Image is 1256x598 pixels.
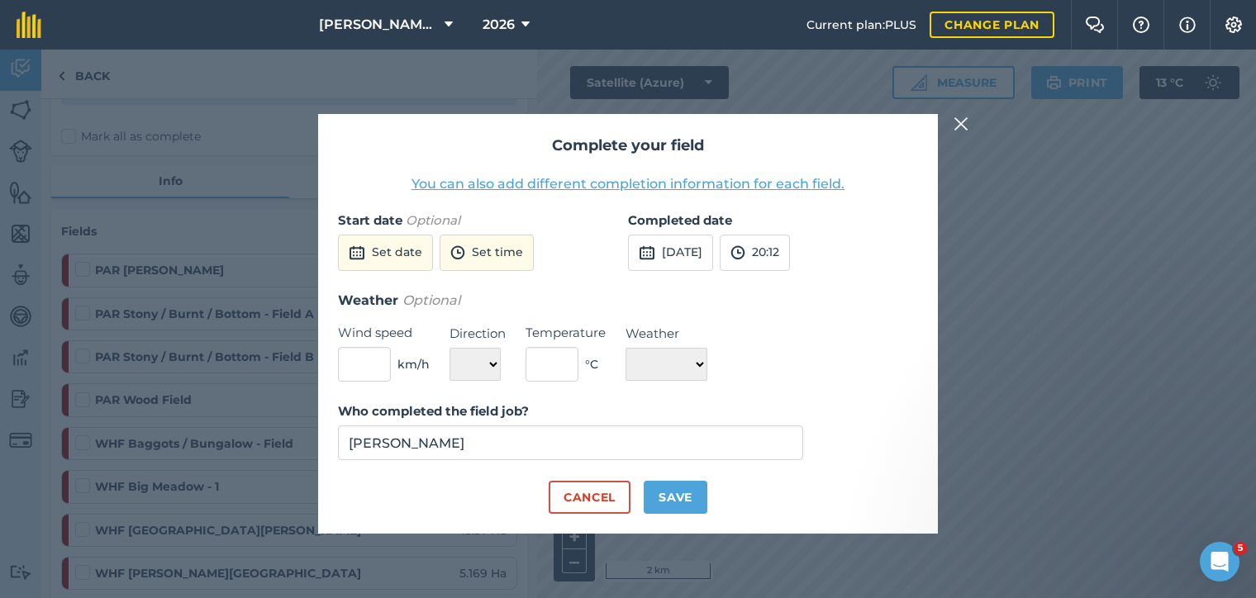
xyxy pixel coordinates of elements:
[1224,17,1244,33] img: A cog icon
[402,292,460,308] em: Optional
[628,212,732,228] strong: Completed date
[806,16,916,34] span: Current plan : PLUS
[1085,17,1105,33] img: Two speech bubbles overlapping with the left bubble in the forefront
[338,403,529,419] strong: Who completed the field job?
[483,15,515,35] span: 2026
[526,323,606,343] label: Temperature
[954,114,968,134] img: svg+xml;base64,PHN2ZyB4bWxucz0iaHR0cDovL3d3dy53My5vcmcvMjAwMC9zdmciIHdpZHRoPSIyMiIgaGVpZ2h0PSIzMC...
[338,290,918,311] h3: Weather
[644,481,707,514] button: Save
[397,355,430,373] span: km/h
[1234,542,1247,555] span: 5
[549,481,630,514] button: Cancel
[450,324,506,344] label: Direction
[730,243,745,263] img: svg+xml;base64,PD94bWwgdmVyc2lvbj0iMS4wIiBlbmNvZGluZz0idXRmLTgiPz4KPCEtLSBHZW5lcmF0b3I6IEFkb2JlIE...
[1131,17,1151,33] img: A question mark icon
[639,243,655,263] img: svg+xml;base64,PD94bWwgdmVyc2lvbj0iMS4wIiBlbmNvZGluZz0idXRmLTgiPz4KPCEtLSBHZW5lcmF0b3I6IEFkb2JlIE...
[338,323,430,343] label: Wind speed
[1179,15,1196,35] img: svg+xml;base64,PHN2ZyB4bWxucz0iaHR0cDovL3d3dy53My5vcmcvMjAwMC9zdmciIHdpZHRoPSIxNyIgaGVpZ2h0PSIxNy...
[1200,542,1239,581] iframe: Intercom live chat
[412,174,844,194] button: You can also add different completion information for each field.
[338,212,402,228] strong: Start date
[349,243,365,263] img: svg+xml;base64,PD94bWwgdmVyc2lvbj0iMS4wIiBlbmNvZGluZz0idXRmLTgiPz4KPCEtLSBHZW5lcmF0b3I6IEFkb2JlIE...
[338,134,918,158] h2: Complete your field
[450,243,465,263] img: svg+xml;base64,PD94bWwgdmVyc2lvbj0iMS4wIiBlbmNvZGluZz0idXRmLTgiPz4KPCEtLSBHZW5lcmF0b3I6IEFkb2JlIE...
[720,235,790,271] button: 20:12
[338,235,433,271] button: Set date
[406,212,460,228] em: Optional
[626,324,707,344] label: Weather
[585,355,598,373] span: ° C
[319,15,438,35] span: [PERSON_NAME] Hayleys Partnership
[930,12,1054,38] a: Change plan
[628,235,713,271] button: [DATE]
[17,12,41,38] img: fieldmargin Logo
[440,235,534,271] button: Set time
